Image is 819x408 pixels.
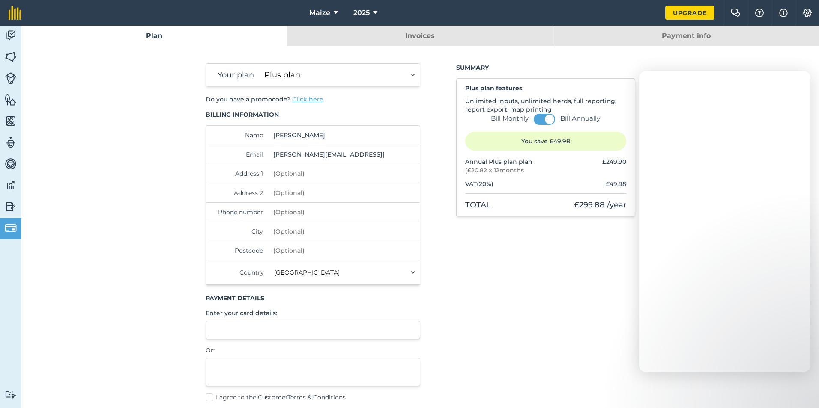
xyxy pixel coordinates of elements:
[270,164,387,183] input: (Optional)
[465,84,626,92] h4: Plus plan features
[456,63,635,72] h3: Summary
[560,114,600,123] label: Bill Annually
[287,393,346,401] a: Terms & Conditions
[5,390,17,399] img: svg+xml;base64,PD94bWwgdmVyc2lvbj0iMS4wIiBlbmNvZGluZz0idXRmLTgiPz4KPCEtLSBHZW5lcmF0b3I6IEFkb2JlIE...
[5,93,17,106] img: svg+xml;base64,PHN2ZyB4bWxucz0iaHR0cDovL3d3dy53My5vcmcvMjAwMC9zdmciIHdpZHRoPSI1NiIgaGVpZ2h0PSI2MC...
[574,199,626,211] div: / year
[270,222,387,241] input: (Optional)
[5,72,17,84] img: svg+xml;base64,PD94bWwgdmVyc2lvbj0iMS4wIiBlbmNvZGluZz0idXRmLTgiPz4KPCEtLSBHZW5lcmF0b3I6IEFkb2JlIE...
[206,309,421,317] p: Enter your card details:
[5,222,17,234] img: svg+xml;base64,PD94bWwgdmVyc2lvbj0iMS4wIiBlbmNvZGluZz0idXRmLTgiPz4KPCEtLSBHZW5lcmF0b3I6IEFkb2JlIE...
[602,158,626,166] span: £249.90
[215,268,264,277] label: Country
[215,189,263,197] label: Address 2
[465,157,532,166] span: Annual Plus plan plan
[5,179,17,192] img: svg+xml;base64,PD94bWwgdmVyc2lvbj0iMS4wIiBlbmNvZGluZz0idXRmLTgiPz4KPCEtLSBHZW5lcmF0b3I6IEFkb2JlIE...
[465,97,626,114] p: Unlimited inputs, unlimited herds, full reporting, report export, map printing
[215,326,412,334] iframe: Secure card payment input frame
[270,203,387,222] input: (Optional)
[215,246,263,255] label: Postcode
[5,115,17,127] img: svg+xml;base64,PHN2ZyB4bWxucz0iaHR0cDovL3d3dy53My5vcmcvMjAwMC9zdmciIHdpZHRoPSI1NiIgaGVpZ2h0PSI2MC...
[353,8,370,18] span: 2025
[465,132,626,151] p: You save £49.98
[216,393,346,401] span: I agree to the Customer
[639,71,810,372] iframe: Intercom live chat
[9,6,21,20] img: fieldmargin Logo
[215,208,263,216] label: Phone number
[5,200,17,213] img: svg+xml;base64,PD94bWwgdmVyc2lvbj0iMS4wIiBlbmNvZGluZz0idXRmLTgiPz4KPCEtLSBHZW5lcmF0b3I6IEFkb2JlIE...
[309,8,330,18] span: Maize
[287,26,553,46] a: Invoices
[465,180,493,188] div: VAT ( 20 %)
[754,9,765,17] img: A question mark icon
[215,227,263,236] label: City
[215,364,412,381] iframe: Secure payment button frame
[779,8,788,18] img: svg+xml;base64,PHN2ZyB4bWxucz0iaHR0cDovL3d3dy53My5vcmcvMjAwMC9zdmciIHdpZHRoPSIxNyIgaGVpZ2h0PSIxNy...
[215,131,263,139] label: Name
[206,110,421,119] h3: Billing information
[553,26,819,46] a: Payment info
[215,150,263,159] label: Email
[206,346,421,355] p: Or:
[5,50,17,63] img: svg+xml;base64,PHN2ZyB4bWxucz0iaHR0cDovL3d3dy53My5vcmcvMjAwMC9zdmciIHdpZHRoPSI1NiIgaGVpZ2h0PSI2MC...
[215,69,254,81] label: Your plan
[292,95,323,103] button: Click here
[491,114,529,123] label: Bill Monthly
[665,6,714,20] a: Upgrade
[270,183,387,202] input: (Optional)
[606,180,626,188] div: £49.98
[271,260,420,284] select: AF AL DZ AS AD AO AI AQ AG AR AM AW AU AT AZ BS BH BD BB BY BE BZ BJ BM BT BO BQ BA BW BV BR IO B...
[5,157,17,170] img: svg+xml;base64,PD94bWwgdmVyc2lvbj0iMS4wIiBlbmNvZGluZz0idXRmLTgiPz4KPCEtLSBHZW5lcmF0b3I6IEFkb2JlIE...
[790,379,810,399] iframe: Intercom live chat
[215,169,263,178] label: Address 1
[206,95,421,103] p: Do you have a promocode?
[21,26,287,46] a: Plan
[730,9,741,17] img: Two speech bubbles overlapping with the left bubble in the forefront
[465,166,532,174] span: ( £20.82 x 12 months
[5,29,17,42] img: svg+xml;base64,PD94bWwgdmVyc2lvbj0iMS4wIiBlbmNvZGluZz0idXRmLTgiPz4KPCEtLSBHZW5lcmF0b3I6IEFkb2JlIE...
[5,136,17,149] img: svg+xml;base64,PD94bWwgdmVyc2lvbj0iMS4wIiBlbmNvZGluZz0idXRmLTgiPz4KPCEtLSBHZW5lcmF0b3I6IEFkb2JlIE...
[802,9,813,17] img: A cog icon
[574,200,605,210] span: £299.88
[465,199,491,211] div: Total
[206,294,421,302] h3: Payment details
[270,241,387,260] input: (Optional)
